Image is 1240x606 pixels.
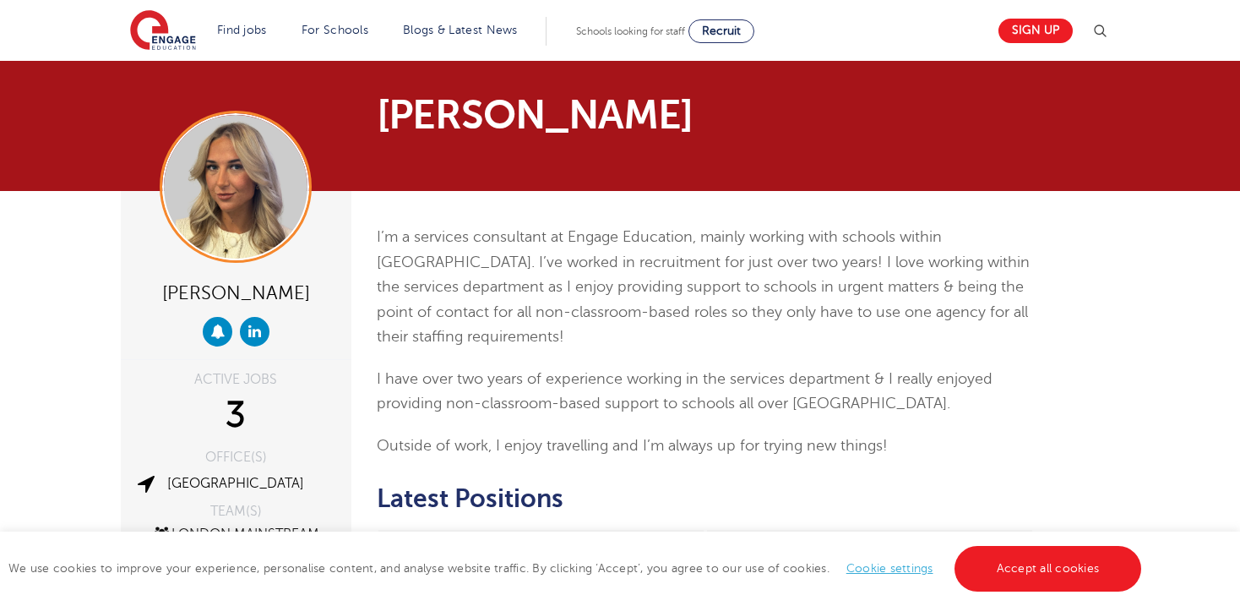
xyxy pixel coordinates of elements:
span: Recruit [702,25,741,37]
h1: [PERSON_NAME] [377,95,778,135]
a: London Mainstream [152,527,319,542]
a: Accept all cookies [954,546,1142,592]
a: Blogs & Latest News [403,24,518,36]
div: [PERSON_NAME] [133,276,339,308]
span: Schools looking for staff [576,25,685,37]
span: I have over two years of experience working in the services department & I really enjoyed providi... [377,370,993,412]
a: Recruit [688,19,754,43]
div: TEAM(S) [133,505,339,518]
div: OFFICE(S) [133,450,339,464]
img: Engage Education [130,10,196,52]
h2: Latest Positions [377,484,1035,513]
div: ACTIVE JOBS [133,373,339,386]
a: [GEOGRAPHIC_DATA] [167,476,304,491]
span: I’m a services consultant at Engage Education, mainly working with schools within [GEOGRAPHIC_DAT... [377,228,1030,345]
span: Outside of work, I enjoy travelling and I’m always up for trying new things! [377,437,888,454]
div: 3 [133,395,339,437]
a: For Schools [302,24,368,36]
a: Sign up [998,19,1073,43]
a: Find jobs [217,24,267,36]
a: Cookie settings [846,562,933,575]
span: We use cookies to improve your experience, personalise content, and analyse website traffic. By c... [8,562,1145,575]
